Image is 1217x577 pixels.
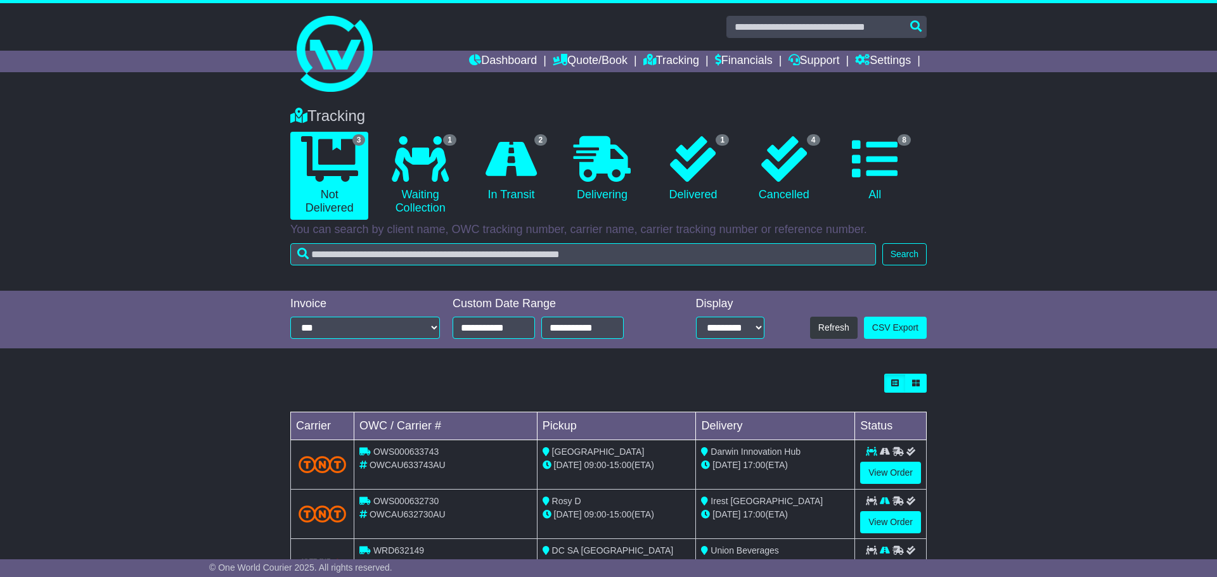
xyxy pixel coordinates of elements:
[584,509,607,519] span: 09:00
[537,412,696,440] td: Pickup
[552,545,674,555] span: DC SA [GEOGRAPHIC_DATA]
[453,297,656,311] div: Custom Date Range
[373,447,439,457] span: OWS000633743
[299,558,346,570] img: HiTrans.png
[543,557,691,571] div: - (ETA)
[855,412,927,440] td: Status
[381,132,459,220] a: 1 Waiting Collection
[553,51,628,72] a: Quote/Book
[643,51,699,72] a: Tracking
[745,132,823,206] a: 4 Cancelled
[552,447,645,457] span: [GEOGRAPHIC_DATA]
[290,223,927,237] p: You can search by client name, OWC tracking number, carrier name, carrier tracking number or refe...
[609,460,631,470] span: 15:00
[584,460,607,470] span: 09:00
[299,456,346,473] img: TNT_Domestic.png
[696,412,855,440] td: Delivery
[472,132,550,206] a: 2 In Transit
[370,509,446,519] span: OWCAU632730AU
[543,508,691,521] div: - (ETA)
[789,51,840,72] a: Support
[443,134,456,146] span: 1
[807,134,820,146] span: 4
[836,132,914,206] a: 8 All
[711,545,778,555] span: Union Beverages
[654,132,732,206] a: 1 Delivered
[469,51,537,72] a: Dashboard
[543,459,691,472] div: - (ETA)
[534,134,548,146] span: 2
[855,51,911,72] a: Settings
[554,509,582,519] span: [DATE]
[291,412,354,440] td: Carrier
[743,460,765,470] span: 17:00
[563,132,641,206] a: Delivering
[882,243,927,265] button: Search
[715,51,773,72] a: Financials
[860,511,921,533] a: View Order
[711,496,823,506] span: Irest [GEOGRAPHIC_DATA]
[290,132,368,220] a: 3 Not Delivered
[373,496,439,506] span: OWS000632730
[609,509,631,519] span: 15:00
[716,134,729,146] span: 1
[701,508,849,521] div: (ETA)
[712,509,740,519] span: [DATE]
[290,297,440,311] div: Invoice
[701,459,849,472] div: (ETA)
[712,460,740,470] span: [DATE]
[354,412,538,440] td: OWC / Carrier #
[552,496,581,506] span: Rosy D
[898,134,911,146] span: 8
[743,509,765,519] span: 17:00
[711,447,801,457] span: Darwin Innovation Hub
[810,317,858,339] button: Refresh
[299,505,346,523] img: TNT_Domestic.png
[284,107,933,125] div: Tracking
[370,460,446,470] span: OWCAU633743AU
[352,134,366,146] span: 3
[554,460,582,470] span: [DATE]
[209,562,392,573] span: © One World Courier 2025. All rights reserved.
[696,297,764,311] div: Display
[860,462,921,484] a: View Order
[701,557,849,571] div: (ETA)
[864,317,927,339] a: CSV Export
[373,545,424,555] span: WRD632149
